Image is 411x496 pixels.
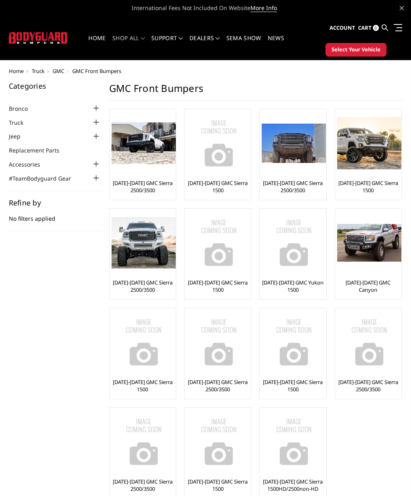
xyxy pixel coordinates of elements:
a: [DATE]-[DATE] GMC Sierra 1500 [187,478,249,492]
span: Select Your Vehicle [332,46,380,54]
a: Account [330,17,355,39]
a: [DATE]-[DATE] GMC Yukon 1500 [262,279,324,293]
img: No Image [112,410,176,474]
a: [DATE]-[DATE] GMC Sierra 1500 [337,179,399,194]
a: shop all [112,35,145,51]
span: Account [330,24,355,31]
a: SEMA Show [226,35,261,51]
img: No Image [187,211,251,275]
a: Truck [32,67,45,75]
img: No Image [337,310,401,374]
a: No Image [262,310,324,374]
img: No Image [187,410,251,474]
h1: GMC Front Bumpers [109,82,403,101]
img: No Image [187,111,251,175]
a: No Image [112,410,174,474]
a: [DATE]-[DATE] GMC Sierra 2500/3500 [112,279,174,293]
img: No Image [262,211,326,275]
a: [DATE]-[DATE] GMC Sierra 2500/3500 [337,378,399,393]
a: More Info [250,4,277,12]
button: Select Your Vehicle [326,43,387,57]
a: [DATE]-[DATE] GMC Sierra 1500 [187,179,249,194]
a: Home [88,35,106,51]
a: [DATE]-[DATE] GMC Sierra 2500/3500 [112,179,174,194]
a: [DATE]-[DATE] GMC Sierra 1500HD/2500non-HD [262,478,324,492]
a: Truck [9,118,33,127]
a: [DATE]-[DATE] GMC Sierra 1500 [112,378,174,393]
span: 0 [373,25,379,31]
a: Dealers [189,35,220,51]
a: #TeamBodyguard Gear [9,174,81,183]
a: Accessories [9,160,50,169]
img: No Image [262,410,326,474]
a: GMC [53,67,64,75]
h5: Refine by [9,199,101,206]
img: No Image [187,310,251,374]
h5: Categories [9,82,101,89]
a: Home [9,67,24,75]
a: No Image [262,410,324,474]
a: No Image [187,410,249,474]
a: No Image [337,310,399,374]
a: Bronco [9,104,38,113]
a: News [268,35,284,51]
a: No Image [262,211,324,275]
img: No Image [262,310,326,374]
a: No Image [187,310,249,374]
a: Support [151,35,183,51]
div: No filters applied [9,199,101,231]
a: [DATE]-[DATE] GMC Sierra 1500 [187,279,249,293]
a: [DATE]-[DATE] GMC Sierra 2500/3500 [262,179,324,194]
a: [DATE]-[DATE] GMC Sierra 1500 [262,378,324,393]
span: Cart [358,24,372,31]
a: No Image [187,111,249,175]
a: No Image [187,211,249,275]
a: Cart 0 [358,17,379,39]
a: [DATE]-[DATE] GMC Sierra 2500/3500 [112,478,174,492]
a: Jeep [9,132,31,140]
a: Replacement Parts [9,146,69,154]
a: No Image [112,310,174,374]
a: [DATE]-[DATE] GMC Sierra 2500/3500 [187,378,249,393]
img: BODYGUARD BUMPERS [9,32,68,44]
a: [DATE]-[DATE] GMC Canyon [337,279,399,293]
span: GMC Front Bumpers [72,67,121,75]
img: No Image [112,310,176,374]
